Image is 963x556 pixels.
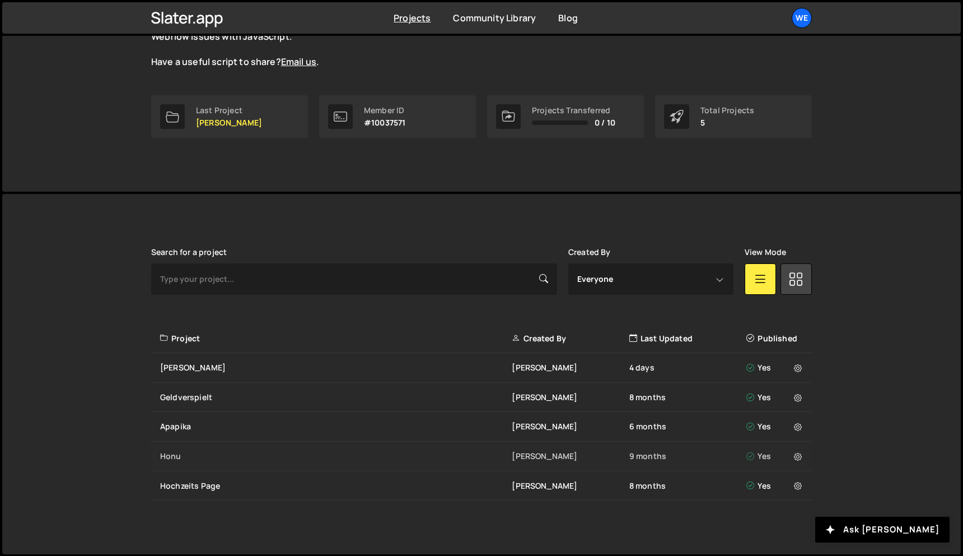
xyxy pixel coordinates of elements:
[512,362,629,373] div: [PERSON_NAME]
[151,442,812,471] a: Honu [PERSON_NAME] 9 months Yes
[196,106,262,115] div: Last Project
[151,353,812,383] a: [PERSON_NAME] [PERSON_NAME] 4 days Yes
[815,517,950,543] button: Ask [PERSON_NAME]
[595,118,615,127] span: 0 / 10
[160,392,512,403] div: Geldverspielt
[629,451,746,462] div: 9 months
[746,480,805,492] div: Yes
[746,451,805,462] div: Yes
[151,18,554,68] p: The is live and growing. Explore the curated scripts to solve common Webflow issues with JavaScri...
[629,333,746,344] div: Last Updated
[558,12,578,24] a: Blog
[745,248,786,257] label: View Mode
[160,362,512,373] div: [PERSON_NAME]
[160,480,512,492] div: Hochzeits Page
[512,480,629,492] div: [PERSON_NAME]
[746,362,805,373] div: Yes
[394,12,431,24] a: Projects
[453,12,536,24] a: Community Library
[281,55,316,68] a: Email us
[568,248,611,257] label: Created By
[629,392,746,403] div: 8 months
[700,106,754,115] div: Total Projects
[151,471,812,501] a: Hochzeits Page [PERSON_NAME] 8 months Yes
[151,95,308,138] a: Last Project [PERSON_NAME]
[532,106,615,115] div: Projects Transferred
[512,421,629,432] div: [PERSON_NAME]
[160,421,512,432] div: Apapika
[746,333,805,344] div: Published
[629,362,746,373] div: 4 days
[151,248,227,257] label: Search for a project
[196,118,262,127] p: [PERSON_NAME]
[629,480,746,492] div: 8 months
[512,392,629,403] div: [PERSON_NAME]
[512,333,629,344] div: Created By
[151,412,812,442] a: Apapika [PERSON_NAME] 6 months Yes
[746,392,805,403] div: Yes
[151,383,812,413] a: Geldverspielt [PERSON_NAME] 8 months Yes
[700,118,754,127] p: 5
[151,263,557,295] input: Type your project...
[160,333,512,344] div: Project
[364,106,405,115] div: Member ID
[160,451,512,462] div: Honu
[512,451,629,462] div: [PERSON_NAME]
[792,8,812,28] a: We
[364,118,405,127] p: #10037571
[629,421,746,432] div: 6 months
[746,421,805,432] div: Yes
